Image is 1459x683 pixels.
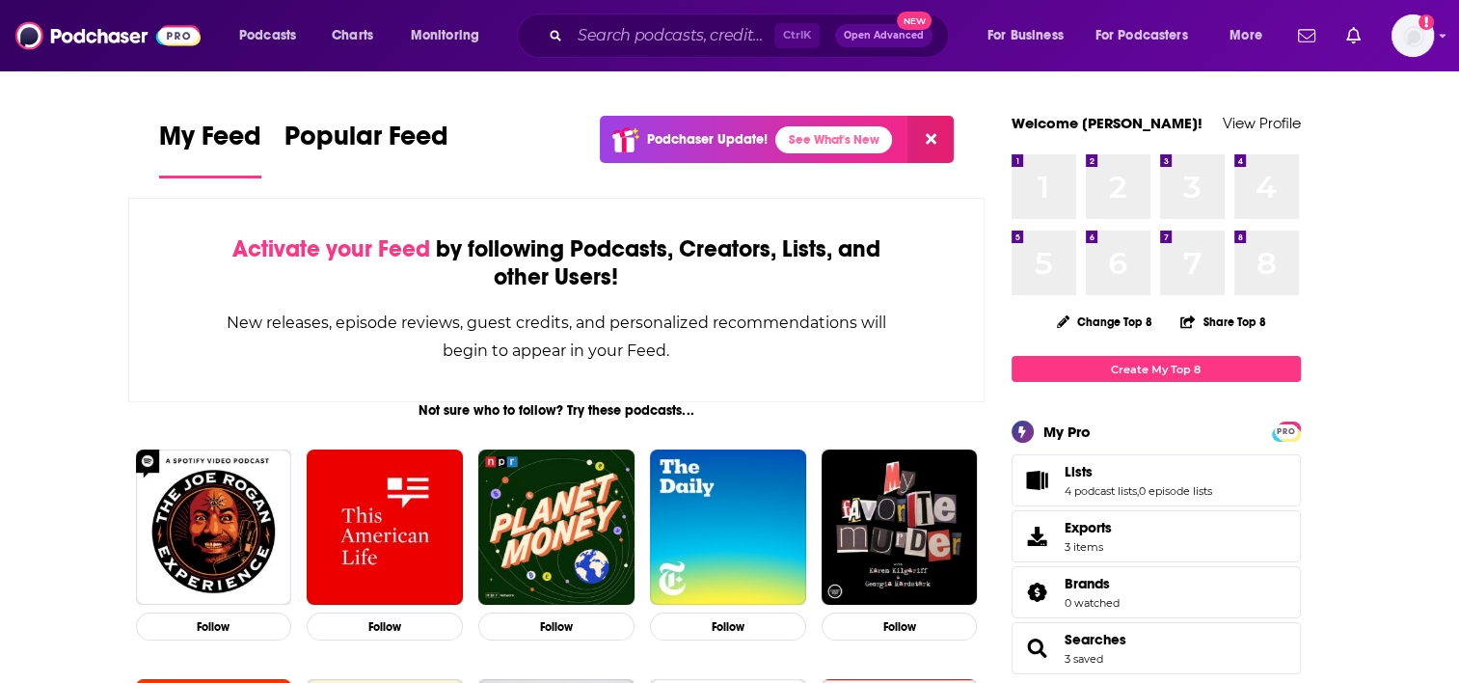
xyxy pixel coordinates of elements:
[1418,14,1434,30] svg: Add a profile image
[1065,463,1093,480] span: Lists
[1065,652,1103,666] a: 3 saved
[1065,484,1137,498] a: 4 podcast lists
[1012,510,1301,562] a: Exports
[647,131,768,148] p: Podchaser Update!
[1012,454,1301,506] span: Lists
[136,613,292,641] button: Follow
[1229,22,1262,49] span: More
[1065,519,1112,536] span: Exports
[974,20,1088,51] button: open menu
[1018,467,1057,494] a: Lists
[897,12,932,30] span: New
[844,31,924,41] span: Open Advanced
[1083,20,1216,51] button: open menu
[835,24,932,47] button: Open AdvancedNew
[128,402,986,419] div: Not sure who to follow? Try these podcasts...
[822,450,978,606] img: My Favorite Murder with Karen Kilgariff and Georgia Hardstark
[987,22,1064,49] span: For Business
[650,613,806,641] button: Follow
[284,120,448,164] span: Popular Feed
[650,450,806,606] img: The Daily
[1391,14,1434,57] span: Logged in as MattieVG
[159,120,261,164] span: My Feed
[1338,19,1368,52] a: Show notifications dropdown
[397,20,504,51] button: open menu
[822,613,978,641] button: Follow
[1012,356,1301,382] a: Create My Top 8
[1391,14,1434,57] img: User Profile
[307,450,463,606] img: This American Life
[226,309,888,365] div: New releases, episode reviews, guest credits, and personalized recommendations will begin to appe...
[307,613,463,641] button: Follow
[1065,631,1126,648] a: Searches
[1065,596,1120,610] a: 0 watched
[1012,566,1301,618] span: Brands
[478,450,635,606] img: Planet Money
[1275,423,1298,438] a: PRO
[535,14,967,58] div: Search podcasts, credits, & more...
[1043,423,1091,441] div: My Pro
[1275,424,1298,439] span: PRO
[1223,114,1301,132] a: View Profile
[1065,540,1112,554] span: 3 items
[570,20,774,51] input: Search podcasts, credits, & more...
[1012,622,1301,674] span: Searches
[1290,19,1323,52] a: Show notifications dropdown
[232,234,430,263] span: Activate your Feed
[1065,463,1212,480] a: Lists
[478,613,635,641] button: Follow
[332,22,373,49] span: Charts
[1012,114,1202,132] a: Welcome [PERSON_NAME]!
[1065,575,1120,592] a: Brands
[239,22,296,49] span: Podcasts
[319,20,385,51] a: Charts
[1095,22,1188,49] span: For Podcasters
[1179,303,1266,341] button: Share Top 8
[1391,14,1434,57] button: Show profile menu
[15,17,201,54] img: Podchaser - Follow, Share and Rate Podcasts
[1216,20,1286,51] button: open menu
[136,450,292,606] img: The Joe Rogan Experience
[1065,575,1110,592] span: Brands
[1018,635,1057,662] a: Searches
[159,120,261,178] a: My Feed
[411,22,479,49] span: Monitoring
[1139,484,1212,498] a: 0 episode lists
[226,235,888,291] div: by following Podcasts, Creators, Lists, and other Users!
[1045,310,1165,334] button: Change Top 8
[1018,579,1057,606] a: Brands
[284,120,448,178] a: Popular Feed
[774,23,820,48] span: Ctrl K
[226,20,321,51] button: open menu
[1137,484,1139,498] span: ,
[775,126,892,153] a: See What's New
[1018,523,1057,550] span: Exports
